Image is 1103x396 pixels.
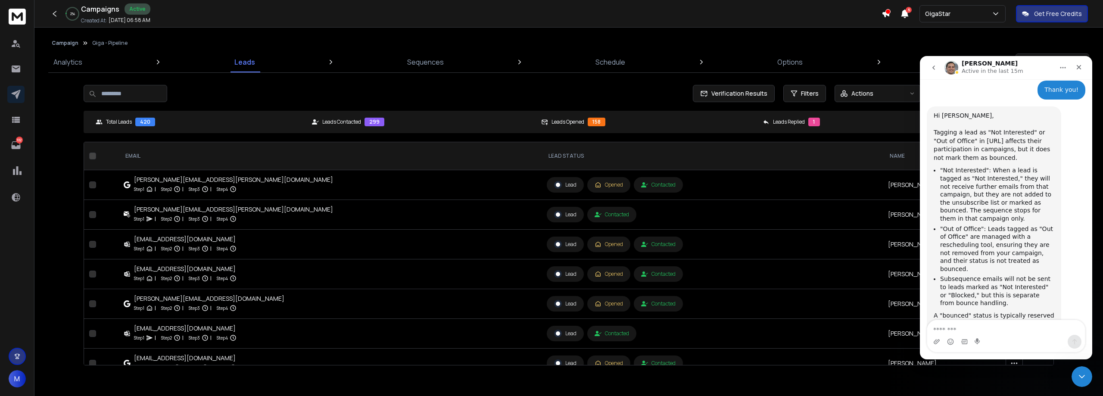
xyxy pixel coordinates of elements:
[161,244,172,253] p: Step 2
[595,211,629,218] div: Contacted
[402,52,449,72] a: Sequences
[883,170,1001,200] td: [PERSON_NAME]
[134,304,144,312] p: Step 1
[189,244,200,253] p: Step 3
[16,137,23,143] p: 102
[182,215,184,223] p: |
[155,274,156,283] p: |
[1016,5,1088,22] button: Get Free Credits
[883,230,1001,259] td: [PERSON_NAME]
[155,334,156,342] p: |
[641,360,676,367] div: Contacted
[182,244,184,253] p: |
[134,235,237,243] div: [EMAIL_ADDRESS][DOMAIN_NAME]
[135,118,155,126] div: 420
[542,142,883,170] th: LEAD STATUS
[20,219,134,251] li: Subsequence emails will not be sent to leads marked as "Not Interested" or "Blocked," but this is...
[134,334,144,342] p: Step 1
[161,304,172,312] p: Step 2
[41,282,48,289] button: Gif picker
[777,57,803,67] p: Options
[773,118,805,125] p: Leads Replied
[182,274,184,283] p: |
[55,282,62,289] button: Start recording
[851,89,873,98] p: Actions
[883,200,1001,230] td: [PERSON_NAME]
[189,274,200,283] p: Step 3
[554,240,576,248] div: Lead
[70,11,75,16] p: 2 %
[7,264,165,279] textarea: Message…
[182,304,184,312] p: |
[52,40,78,47] button: Campaign
[81,17,107,24] p: Created At:
[134,324,237,333] div: [EMAIL_ADDRESS][DOMAIN_NAME]
[808,118,820,126] div: 1
[20,110,134,166] li: "Not Interested": When a lead is tagged as "Not Interested," they will not receive further emails...
[883,289,1001,319] td: [PERSON_NAME]
[783,85,826,102] button: Filters
[595,241,623,248] div: Opened
[134,354,237,362] div: [EMAIL_ADDRESS][DOMAIN_NAME]
[109,17,150,24] p: [DATE] 06:58 AM
[189,334,200,342] p: Step 3
[134,294,284,303] div: [PERSON_NAME][EMAIL_ADDRESS][DOMAIN_NAME]
[134,175,333,184] div: [PERSON_NAME][EMAIL_ADDRESS][PERSON_NAME][DOMAIN_NAME]
[554,300,576,308] div: Lead
[53,57,82,67] p: Analytics
[920,56,1092,359] iframe: Intercom live chat
[595,360,623,367] div: Opened
[210,334,212,342] p: |
[161,185,172,193] p: Step 2
[118,142,542,170] th: EMAIL
[641,181,676,188] div: Contacted
[134,244,144,253] p: Step 1
[883,259,1001,289] td: [PERSON_NAME]
[950,52,1009,72] a: Subsequences
[155,363,156,372] p: |
[9,370,26,387] button: M
[210,363,212,372] p: |
[155,244,156,253] p: |
[155,215,156,223] p: |
[595,271,623,278] div: Opened
[883,142,1001,170] th: NAME
[7,50,165,327] div: Raj says…
[189,185,200,193] p: Step 3
[641,300,676,307] div: Contacted
[883,319,1001,349] td: [PERSON_NAME]
[14,256,134,306] div: A "bounced" status is typically reserved for emails that cannot be delivered due to technical rea...
[14,56,134,106] div: Hi [PERSON_NAME], Tagging a lead as "Not Interested" or "Out of Office" in [URL] affects their pa...
[20,169,134,217] li: "Out of Office": Leads tagged as "Out of Office" are managed with a rescheduling tool, ensuring t...
[708,89,767,98] span: Verification Results
[229,52,260,72] a: Leads
[13,282,20,289] button: Upload attachment
[595,181,623,188] div: Opened
[641,241,676,248] div: Contacted
[906,7,912,13] span: 5
[234,57,255,67] p: Leads
[217,274,228,283] p: Step 4
[48,52,87,72] a: Analytics
[210,244,212,253] p: |
[182,334,184,342] p: |
[7,50,141,311] div: Hi [PERSON_NAME],Tagging a lead as "Not Interested" or "Out of Office" in [URL] affects their par...
[92,40,128,47] p: Giga - Pipeline
[322,118,361,125] p: Leads Contacted
[27,282,34,289] button: Emoji picker
[407,57,444,67] p: Sequences
[772,52,808,72] a: Options
[155,185,156,193] p: |
[134,274,144,283] p: Step 1
[1072,366,1092,387] iframe: Intercom live chat
[161,274,172,283] p: Step 2
[210,215,212,223] p: |
[595,57,625,67] p: Schedule
[189,304,200,312] p: Step 3
[189,363,200,372] p: Step 3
